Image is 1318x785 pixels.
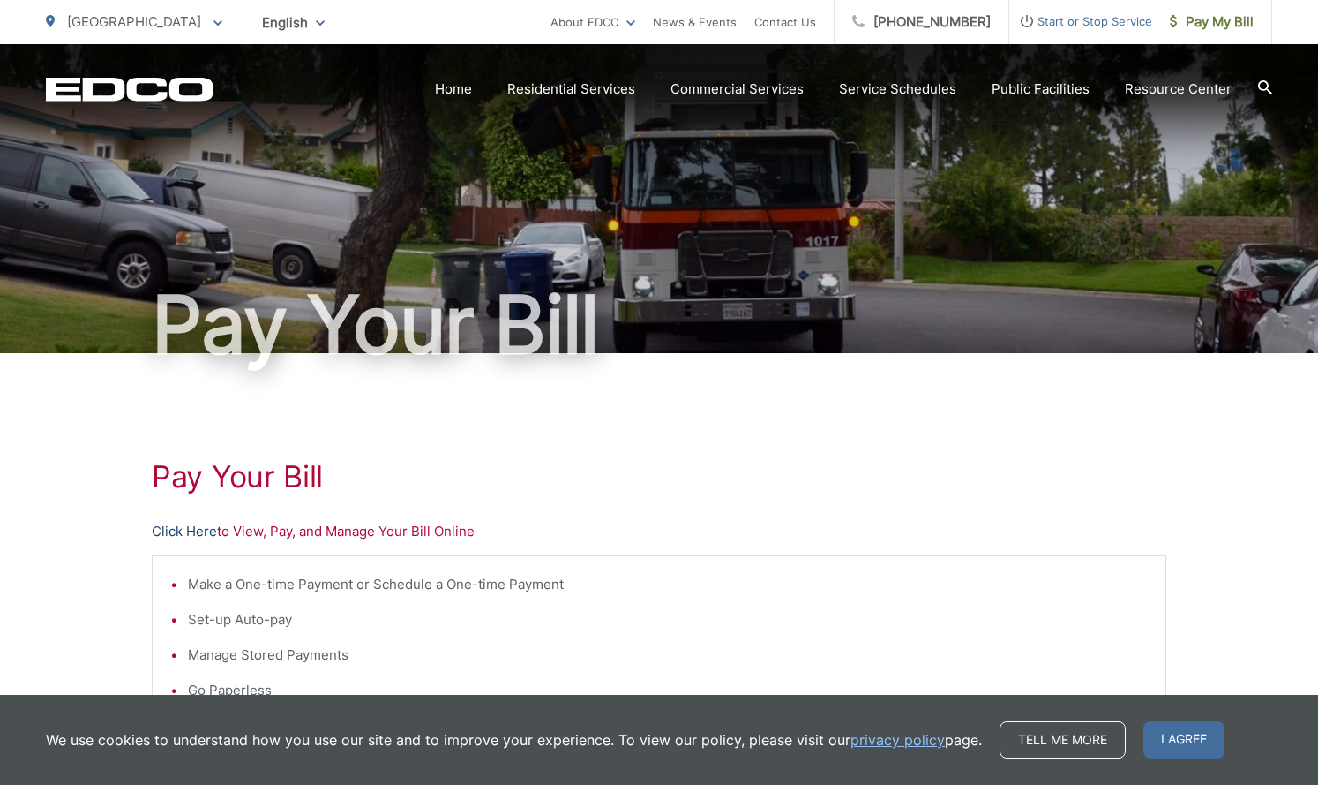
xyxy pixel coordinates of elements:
a: privacy policy [850,729,945,751]
a: Public Facilities [992,79,1090,100]
a: Home [435,79,472,100]
li: Go Paperless [188,680,1148,701]
a: Tell me more [1000,721,1126,759]
span: Pay My Bill [1170,11,1254,33]
a: About EDCO [550,11,635,33]
a: Resource Center [1125,79,1232,100]
a: Service Schedules [839,79,956,100]
p: We use cookies to understand how you use our site and to improve your experience. To view our pol... [46,729,982,751]
h1: Pay Your Bill [46,281,1272,369]
h1: Pay Your Bill [152,459,1166,494]
a: Commercial Services [670,79,804,100]
a: News & Events [653,11,737,33]
a: Click Here [152,521,217,542]
a: EDCD logo. Return to the homepage. [46,77,213,102]
span: I agree [1143,721,1224,759]
li: Make a One-time Payment or Schedule a One-time Payment [188,574,1148,595]
p: to View, Pay, and Manage Your Bill Online [152,521,1166,542]
a: Residential Services [507,79,635,100]
span: English [249,7,338,38]
li: Manage Stored Payments [188,645,1148,666]
span: [GEOGRAPHIC_DATA] [67,13,201,30]
a: Contact Us [754,11,816,33]
li: Set-up Auto-pay [188,609,1148,630]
